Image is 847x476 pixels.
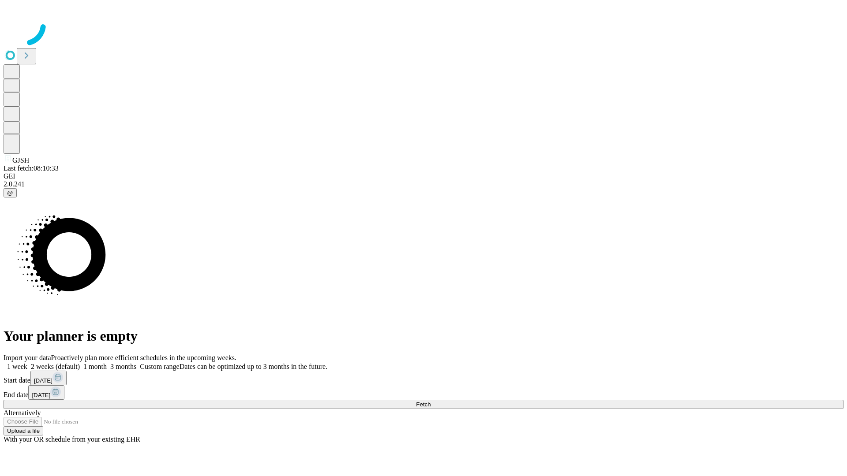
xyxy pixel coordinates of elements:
[51,354,236,361] span: Proactively plan more efficient schedules in the upcoming weeks.
[30,371,67,385] button: [DATE]
[31,363,80,370] span: 2 weeks (default)
[4,164,59,172] span: Last fetch: 08:10:33
[12,156,29,164] span: GJSH
[4,426,43,435] button: Upload a file
[4,172,843,180] div: GEI
[4,354,51,361] span: Import your data
[4,328,843,344] h1: Your planner is empty
[34,377,52,384] span: [DATE]
[28,385,64,400] button: [DATE]
[7,363,27,370] span: 1 week
[7,190,13,196] span: @
[416,401,431,408] span: Fetch
[4,385,843,400] div: End date
[110,363,136,370] span: 3 months
[4,409,41,416] span: Alternatively
[4,188,17,197] button: @
[83,363,107,370] span: 1 month
[180,363,327,370] span: Dates can be optimized up to 3 months in the future.
[4,371,843,385] div: Start date
[4,435,140,443] span: With your OR schedule from your existing EHR
[4,180,843,188] div: 2.0.241
[4,400,843,409] button: Fetch
[32,392,50,398] span: [DATE]
[140,363,179,370] span: Custom range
